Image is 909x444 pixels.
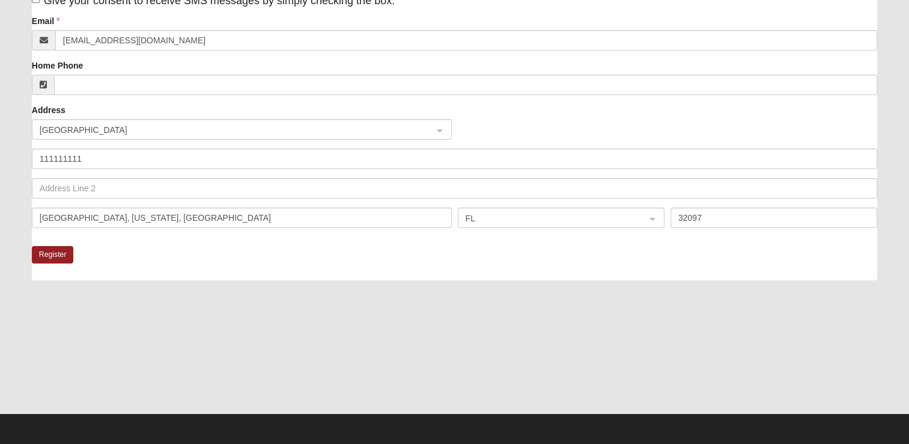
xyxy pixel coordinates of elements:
label: Address [32,104,65,116]
label: Email [32,15,60,27]
span: FL [466,212,635,225]
input: Address Line 2 [32,178,877,199]
input: City [32,208,452,228]
input: Address Line 1 [32,149,877,169]
input: Zip [670,208,877,228]
label: Home Phone [32,60,84,72]
span: United States [40,123,422,137]
button: Register [32,246,74,264]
